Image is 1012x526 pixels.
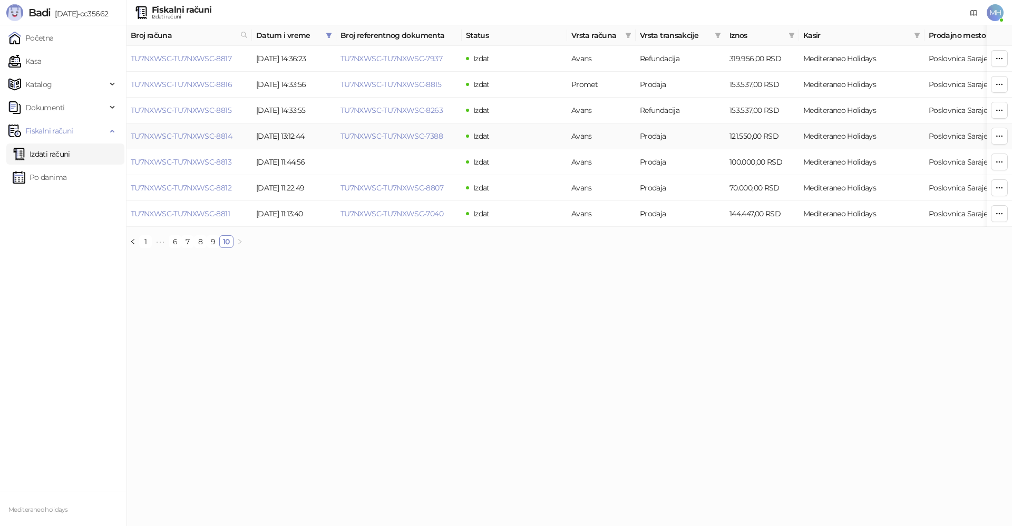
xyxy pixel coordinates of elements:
span: filter [713,27,723,43]
span: Katalog [25,74,52,95]
li: 1 [139,235,152,248]
td: Prodaja [636,123,725,149]
td: Avans [567,123,636,149]
span: filter [326,32,332,39]
a: 10 [220,236,233,247]
td: 153.537,00 RSD [725,72,799,98]
li: 8 [194,235,207,248]
td: Mediteraneo Holidays [799,123,925,149]
span: Kasir [803,30,910,41]
img: Logo [6,4,23,21]
span: Izdat [473,131,490,141]
td: [DATE] 11:13:40 [252,201,336,227]
span: filter [786,27,797,43]
td: Prodaja [636,175,725,201]
td: Prodaja [636,149,725,175]
li: Prethodnih 5 Strana [152,235,169,248]
a: TU7NXWSC-TU7NXWSC-7388 [340,131,443,141]
div: Izdati računi [152,14,211,20]
th: Broj računa [126,25,252,46]
td: TU7NXWSC-TU7NXWSC-8813 [126,149,252,175]
span: Broj računa [131,30,236,41]
td: [DATE] 14:36:23 [252,46,336,72]
a: Izdati računi [13,144,70,165]
td: Avans [567,175,636,201]
td: Avans [567,149,636,175]
span: filter [789,32,795,39]
a: Početna [8,27,54,49]
td: Avans [567,98,636,123]
a: TU7NXWSC-TU7NXWSC-7937 [340,54,442,63]
div: Fiskalni računi [152,6,211,14]
span: Izdat [473,54,490,63]
span: Datum i vreme [256,30,322,41]
span: Izdat [473,183,490,193]
li: 9 [207,235,219,248]
span: filter [914,32,920,39]
span: filter [324,27,334,43]
a: 9 [207,236,219,247]
span: Dokumenti [25,97,64,118]
a: TU7NXWSC-TU7NXWSC-8814 [131,131,232,141]
a: Dokumentacija [966,4,982,21]
li: 7 [181,235,194,248]
button: left [126,235,139,248]
a: TU7NXWSC-TU7NXWSC-8815 [131,106,231,115]
td: Prodaja [636,72,725,98]
span: Izdat [473,157,490,167]
a: 8 [194,236,206,247]
span: Fiskalni računi [25,120,73,141]
li: 6 [169,235,181,248]
td: TU7NXWSC-TU7NXWSC-8812 [126,175,252,201]
span: [DATE]-cc35662 [51,9,108,18]
span: Iznos [729,30,784,41]
a: TU7NXWSC-TU7NXWSC-8815 [340,80,441,89]
td: TU7NXWSC-TU7NXWSC-8817 [126,46,252,72]
a: TU7NXWSC-TU7NXWSC-8263 [340,106,443,115]
td: TU7NXWSC-TU7NXWSC-8816 [126,72,252,98]
td: Refundacija [636,46,725,72]
span: Izdat [473,209,490,218]
a: 6 [169,236,181,247]
td: Refundacija [636,98,725,123]
span: Izdat [473,80,490,89]
th: Vrsta računa [567,25,636,46]
td: 100.000,00 RSD [725,149,799,175]
td: Mediteraneo Holidays [799,201,925,227]
th: Kasir [799,25,925,46]
td: [DATE] 11:44:56 [252,149,336,175]
a: 1 [140,236,151,247]
li: Sledeća strana [233,235,246,248]
td: TU7NXWSC-TU7NXWSC-8811 [126,201,252,227]
li: Prethodna strana [126,235,139,248]
td: 153.537,00 RSD [725,98,799,123]
span: Izdat [473,106,490,115]
span: filter [715,32,721,39]
td: Avans [567,46,636,72]
td: 319.956,00 RSD [725,46,799,72]
a: 7 [182,236,193,247]
td: Mediteraneo Holidays [799,149,925,175]
a: TU7NXWSC-TU7NXWSC-8811 [131,209,230,218]
span: Badi [28,6,51,19]
a: TU7NXWSC-TU7NXWSC-8813 [131,157,231,167]
span: Vrsta računa [571,30,621,41]
th: Broj referentnog dokumenta [336,25,462,46]
a: Kasa [8,51,41,72]
a: TU7NXWSC-TU7NXWSC-8807 [340,183,443,193]
td: TU7NXWSC-TU7NXWSC-8814 [126,123,252,149]
th: Vrsta transakcije [636,25,725,46]
td: [DATE] 13:12:44 [252,123,336,149]
span: right [237,238,243,245]
span: ••• [152,235,169,248]
span: filter [623,27,634,43]
td: Mediteraneo Holidays [799,46,925,72]
td: Prodaja [636,201,725,227]
span: left [130,238,136,245]
a: TU7NXWSC-TU7NXWSC-7040 [340,209,443,218]
span: Vrsta transakcije [640,30,711,41]
small: Mediteraneo holidays [8,506,67,513]
li: 10 [219,235,233,248]
th: Status [462,25,567,46]
a: TU7NXWSC-TU7NXWSC-8816 [131,80,232,89]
